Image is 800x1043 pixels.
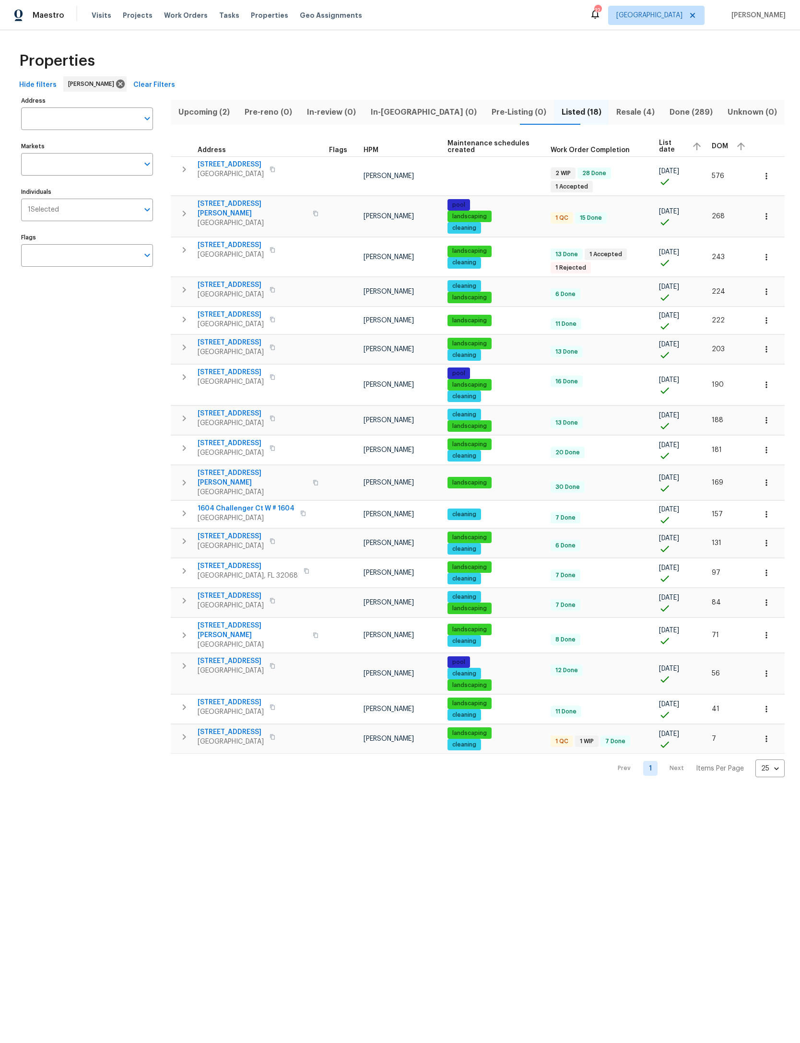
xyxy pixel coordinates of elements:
span: [PERSON_NAME] [364,447,414,453]
label: Flags [21,235,153,240]
span: cleaning [448,392,480,401]
span: [DATE] [659,284,679,290]
span: [PERSON_NAME] [364,670,414,677]
span: Maintenance schedules created [447,140,535,154]
span: 8 Done [552,636,579,644]
span: [PERSON_NAME] [364,213,414,220]
span: [DATE] [659,168,679,175]
span: 1 Selected [28,206,59,214]
span: [PERSON_NAME] [364,417,414,424]
a: Goto page 1 [643,761,658,776]
span: [PERSON_NAME] [364,288,414,295]
span: [STREET_ADDRESS] [198,727,264,737]
span: landscaping [448,381,491,389]
span: 6 Done [552,290,579,298]
span: DOM [712,143,728,150]
span: 169 [712,479,723,486]
span: 243 [712,254,725,261]
span: 11 Done [552,320,580,328]
span: [DATE] [659,474,679,481]
span: 188 [712,417,723,424]
span: 576 [712,173,724,179]
span: landscaping [448,533,491,542]
span: [STREET_ADDRESS] [198,591,264,601]
span: [PERSON_NAME] [68,79,118,89]
span: 71 [712,632,719,639]
span: [GEOGRAPHIC_DATA] [198,320,264,329]
div: 12 [594,6,601,15]
span: 56 [712,670,720,677]
span: 41 [712,706,719,712]
span: [PERSON_NAME] [364,511,414,518]
span: [DATE] [659,412,679,419]
span: [STREET_ADDRESS] [198,532,264,541]
span: [DATE] [659,249,679,256]
span: [PERSON_NAME] [364,254,414,261]
span: cleaning [448,741,480,749]
span: HPM [364,147,378,154]
span: Pre-reno (0) [243,106,294,119]
span: cleaning [448,545,480,553]
span: [GEOGRAPHIC_DATA] [198,640,307,650]
span: [STREET_ADDRESS] [198,561,298,571]
span: [STREET_ADDRESS] [198,698,264,707]
span: pool [448,658,469,666]
span: Upcoming (2) [176,106,231,119]
span: [PERSON_NAME] [364,735,414,742]
span: [DATE] [659,312,679,319]
span: 13 Done [552,419,582,427]
span: [STREET_ADDRESS] [198,409,264,418]
span: cleaning [448,637,480,645]
span: [GEOGRAPHIC_DATA] [198,347,264,357]
span: [PERSON_NAME] [364,173,414,179]
span: [STREET_ADDRESS] [198,338,264,347]
span: [DATE] [659,208,679,215]
label: Address [21,98,153,104]
span: [PERSON_NAME] [364,540,414,546]
button: Clear Filters [129,76,179,94]
span: [PERSON_NAME] [728,11,786,20]
span: [DATE] [659,377,679,383]
span: [DATE] [659,442,679,449]
p: Items Per Page [696,764,744,773]
span: [GEOGRAPHIC_DATA] [198,707,264,717]
span: 268 [712,213,725,220]
span: 131 [712,540,721,546]
span: 157 [712,511,723,518]
span: [PERSON_NAME] [364,346,414,353]
span: [PERSON_NAME] [364,317,414,324]
span: [STREET_ADDRESS][PERSON_NAME] [198,621,307,640]
span: [GEOGRAPHIC_DATA] [198,250,264,260]
nav: Pagination Navigation [609,759,785,777]
span: [DATE] [659,701,679,708]
span: Resale (4) [614,106,656,119]
span: [DATE] [659,594,679,601]
span: landscaping [448,294,491,302]
span: 6 Done [552,542,579,550]
span: cleaning [448,282,480,290]
span: 222 [712,317,725,324]
span: [GEOGRAPHIC_DATA] [198,169,264,179]
span: landscaping [448,213,491,221]
span: [PERSON_NAME] [364,479,414,486]
span: 7 [712,735,716,742]
span: [GEOGRAPHIC_DATA] [198,541,264,551]
span: [GEOGRAPHIC_DATA] [198,418,264,428]
span: 224 [712,288,725,295]
span: landscaping [448,247,491,255]
span: [DATE] [659,665,679,672]
span: Pre-Listing (0) [490,106,548,119]
span: [GEOGRAPHIC_DATA] [198,448,264,458]
span: [STREET_ADDRESS] [198,656,264,666]
span: [PERSON_NAME] [364,381,414,388]
span: 1 Rejected [552,264,590,272]
span: 15 Done [576,214,606,222]
span: cleaning [448,259,480,267]
span: [PERSON_NAME] [364,569,414,576]
span: [GEOGRAPHIC_DATA] [198,487,307,497]
span: landscaping [448,563,491,571]
span: landscaping [448,422,491,430]
span: [GEOGRAPHIC_DATA] [198,377,264,387]
span: cleaning [448,510,480,519]
span: In-review (0) [305,106,357,119]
